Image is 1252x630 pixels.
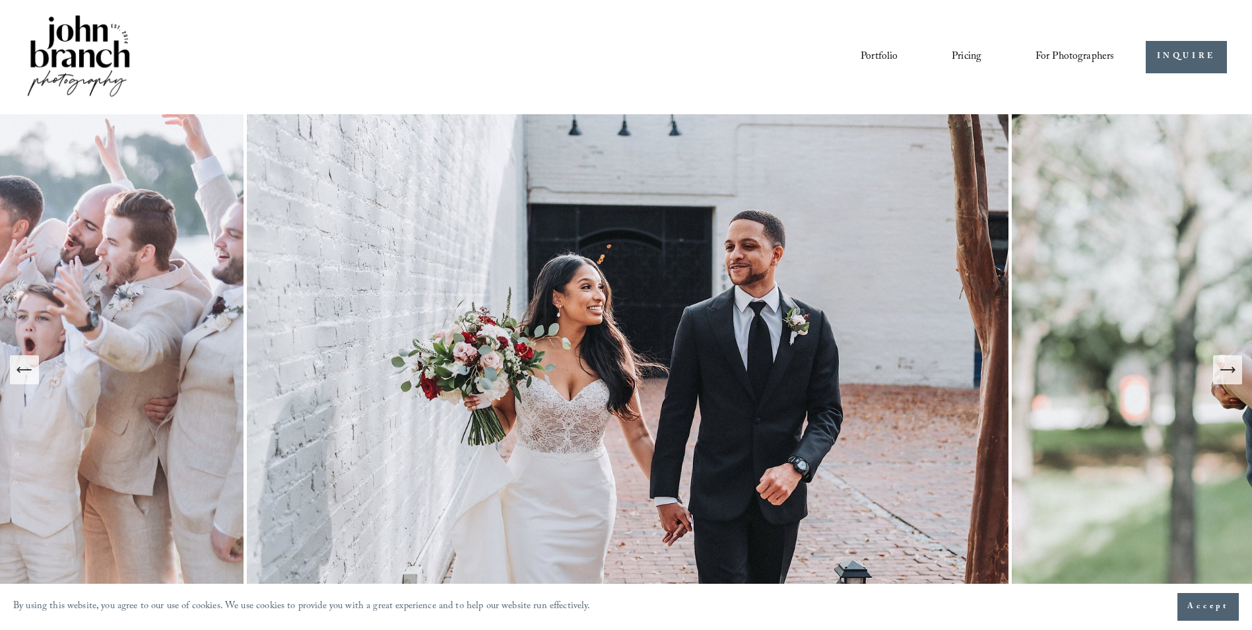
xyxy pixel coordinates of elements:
[1036,47,1115,67] span: For Photographers
[1036,46,1115,68] a: folder dropdown
[1146,41,1227,73] a: INQUIRE
[952,46,981,68] a: Pricing
[1213,355,1242,384] button: Next Slide
[247,114,1012,625] img: Melrose Knitting Mill Wedding Photography
[1177,593,1239,621] button: Accept
[861,46,898,68] a: Portfolio
[25,13,132,102] img: John Branch IV Photography
[13,598,591,617] p: By using this website, you agree to our use of cookies. We use cookies to provide you with a grea...
[1187,600,1229,613] span: Accept
[10,355,39,384] button: Previous Slide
